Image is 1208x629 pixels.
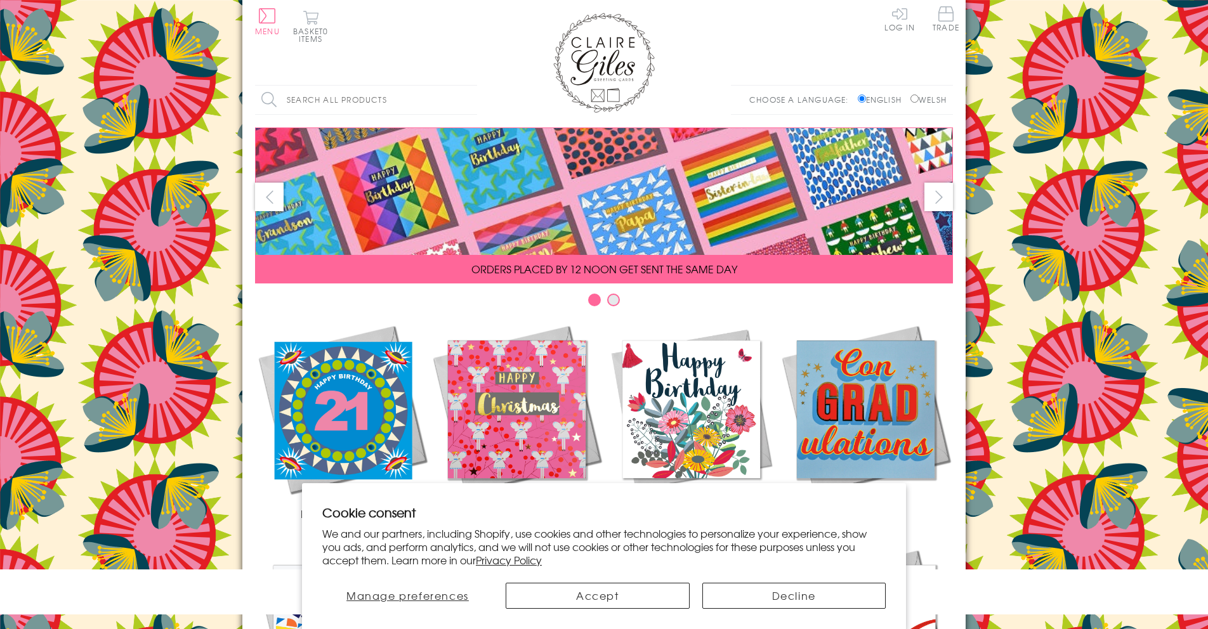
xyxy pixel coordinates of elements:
a: New Releases [255,322,430,521]
button: prev [255,183,284,211]
img: Claire Giles Greetings Cards [553,13,655,113]
div: Carousel Pagination [255,293,953,313]
p: Choose a language: [749,94,855,105]
label: Welsh [910,94,947,105]
button: Carousel Page 1 (Current Slide) [588,294,601,306]
button: Basket0 items [293,10,328,42]
a: Christmas [430,322,604,521]
a: Trade [933,6,959,34]
a: Log In [884,6,915,31]
span: 0 items [299,25,328,44]
p: We and our partners, including Shopify, use cookies and other technologies to personalize your ex... [322,527,886,566]
button: next [924,183,953,211]
a: Academic [778,322,953,521]
button: Menu [255,8,280,35]
h2: Cookie consent [322,503,886,521]
input: English [858,94,866,103]
span: New Releases [301,506,384,521]
a: Privacy Policy [476,552,542,567]
input: Search [464,86,477,114]
input: Welsh [910,94,919,103]
span: ORDERS PLACED BY 12 NOON GET SENT THE SAME DAY [471,261,737,276]
span: Manage preferences [346,588,469,603]
input: Search all products [255,86,477,114]
label: English [858,94,908,105]
button: Accept [506,583,690,609]
span: Menu [255,25,280,37]
a: Birthdays [604,322,778,521]
button: Decline [702,583,886,609]
span: Trade [933,6,959,31]
button: Manage preferences [322,583,493,609]
button: Carousel Page 2 [607,294,620,306]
